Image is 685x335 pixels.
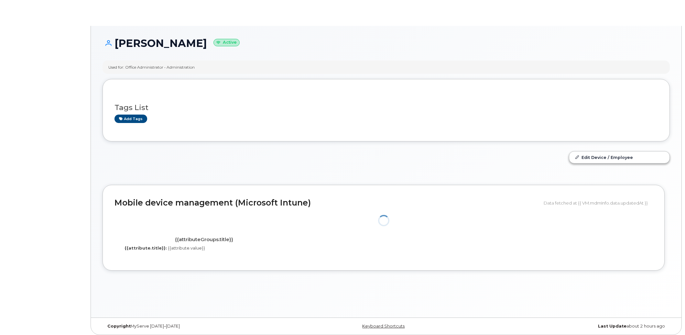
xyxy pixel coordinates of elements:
[119,237,289,242] h4: {{attributeGroups.title}}
[114,198,539,207] h2: Mobile device management (Microsoft Intune)
[481,324,670,329] div: about 2 hours ago
[103,38,670,49] h1: [PERSON_NAME]
[598,324,626,329] strong: Last Update
[108,64,195,70] div: Used for: Office Administrator • Administration
[569,151,669,163] a: Edit Device / Employee
[362,324,405,329] a: Keyboard Shortcuts
[213,39,240,46] small: Active
[103,324,292,329] div: MyServe [DATE]–[DATE]
[114,115,147,123] a: Add tags
[544,197,653,209] div: Data fetched at {{ VM.mdmInfo.data.updatedAt }}
[125,245,167,251] label: {{attribute.title}}:
[168,245,205,251] span: {{attribute.value}}
[114,104,658,112] h3: Tags List
[107,324,131,329] strong: Copyright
